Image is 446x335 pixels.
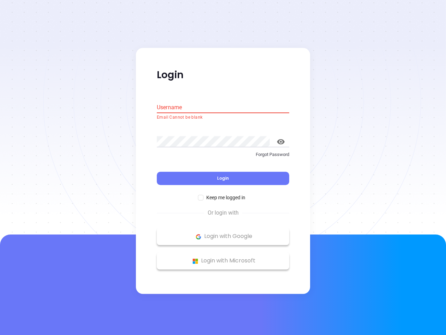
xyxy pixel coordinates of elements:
button: Login [157,172,289,185]
p: Forgot Password [157,151,289,158]
span: Login [217,176,229,181]
span: Or login with [204,209,242,217]
button: Google Logo Login with Google [157,228,289,245]
span: Keep me logged in [203,194,248,202]
button: toggle password visibility [272,133,289,150]
p: Email Cannot be blank [157,114,289,121]
p: Login with Google [160,231,286,242]
a: Forgot Password [157,151,289,164]
img: Microsoft Logo [191,257,200,266]
p: Login with Microsoft [160,256,286,266]
p: Login [157,69,289,81]
button: Microsoft Logo Login with Microsoft [157,252,289,270]
img: Google Logo [194,232,203,241]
